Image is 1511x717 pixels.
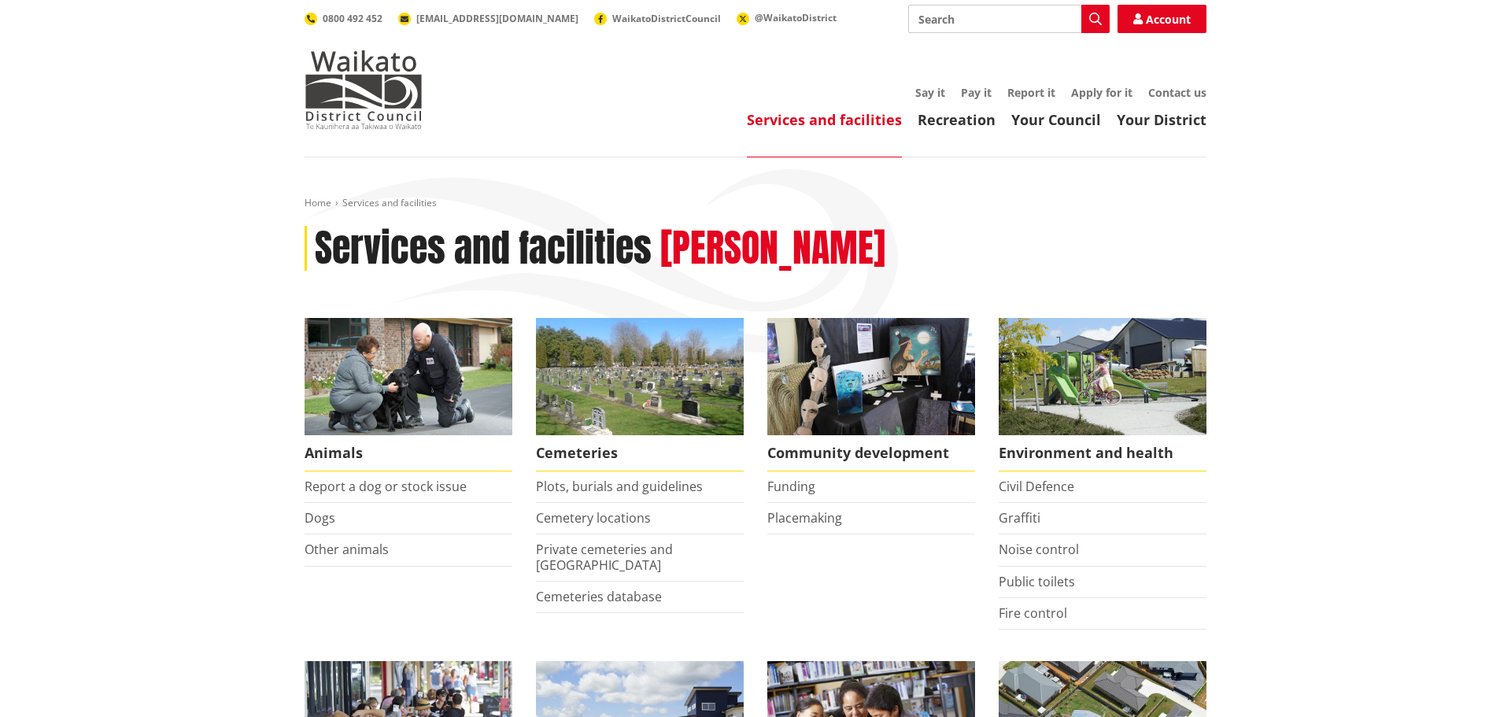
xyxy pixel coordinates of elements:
[315,226,652,272] h1: Services and facilities
[1118,5,1206,33] a: Account
[767,478,815,495] a: Funding
[908,5,1110,33] input: Search input
[305,50,423,129] img: Waikato District Council - Te Kaunihera aa Takiwaa o Waikato
[1117,110,1206,129] a: Your District
[767,435,975,471] span: Community development
[999,604,1067,622] a: Fire control
[999,318,1206,471] a: New housing in Pokeno Environment and health
[1007,85,1055,100] a: Report it
[767,318,975,471] a: Matariki Travelling Suitcase Art Exhibition Community development
[999,541,1079,558] a: Noise control
[999,478,1074,495] a: Civil Defence
[612,12,721,25] span: WaikatoDistrictCouncil
[536,435,744,471] span: Cemeteries
[305,318,512,435] img: Animal Control
[594,12,721,25] a: WaikatoDistrictCouncil
[961,85,992,100] a: Pay it
[305,318,512,471] a: Waikato District Council Animal Control team Animals
[755,11,837,24] span: @WaikatoDistrict
[305,196,331,209] a: Home
[999,509,1040,527] a: Graffiti
[1011,110,1101,129] a: Your Council
[416,12,578,25] span: [EMAIL_ADDRESS][DOMAIN_NAME]
[536,318,744,471] a: Huntly Cemetery Cemeteries
[305,435,512,471] span: Animals
[323,12,382,25] span: 0800 492 452
[342,196,437,209] span: Services and facilities
[999,573,1075,590] a: Public toilets
[767,509,842,527] a: Placemaking
[767,318,975,435] img: Matariki Travelling Suitcase Art Exhibition
[1071,85,1132,100] a: Apply for it
[536,541,673,573] a: Private cemeteries and [GEOGRAPHIC_DATA]
[999,435,1206,471] span: Environment and health
[305,478,467,495] a: Report a dog or stock issue
[536,318,744,435] img: Huntly Cemetery
[1148,85,1206,100] a: Contact us
[305,12,382,25] a: 0800 492 452
[915,85,945,100] a: Say it
[536,509,651,527] a: Cemetery locations
[305,509,335,527] a: Dogs
[536,478,703,495] a: Plots, burials and guidelines
[305,541,389,558] a: Other animals
[398,12,578,25] a: [EMAIL_ADDRESS][DOMAIN_NAME]
[999,318,1206,435] img: New housing in Pokeno
[737,11,837,24] a: @WaikatoDistrict
[918,110,996,129] a: Recreation
[747,110,902,129] a: Services and facilities
[305,197,1206,210] nav: breadcrumb
[660,226,885,272] h2: [PERSON_NAME]
[536,588,662,605] a: Cemeteries database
